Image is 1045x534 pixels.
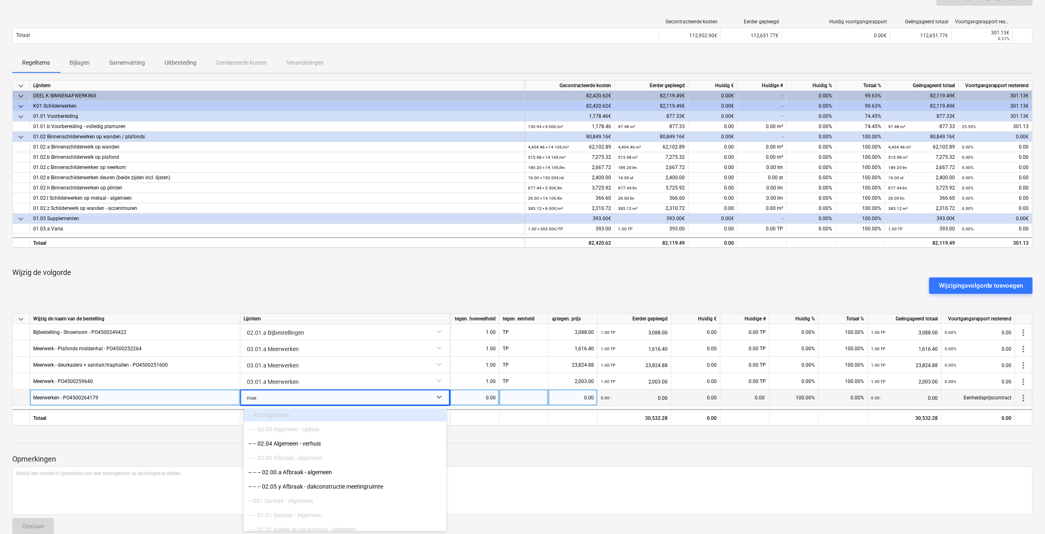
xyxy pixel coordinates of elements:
[615,111,688,122] div: 877.33€
[528,155,566,160] small: 515.98 × 14.10€ / m²
[688,237,738,248] div: 0.00
[962,124,976,129] small: 25.55%
[618,162,685,173] div: 2,667.72
[819,373,868,390] div: 100.00%
[528,193,611,203] div: 366.60
[945,373,1011,390] div: 0.00
[601,347,615,351] small: 1.00 TP
[688,81,738,91] div: Huidig €
[738,173,787,183] div: 0.00 st
[618,183,685,193] div: 3,725.92
[738,132,787,142] div: -
[787,122,836,132] div: 0.00%
[888,173,955,183] div: 2,400.00
[1018,361,1028,370] span: more_vert
[688,152,738,162] div: 0.00
[962,238,1029,248] div: 301.13
[525,111,615,122] div: 1,178.46€
[528,165,565,170] small: 189.20 × 14.10€ / lm
[720,340,770,357] div: 0.00 TP
[615,101,688,111] div: 82,119.49€
[12,268,1033,277] p: Wijzig de volgorde
[675,340,717,357] div: 0.00
[885,101,959,111] div: 82,119.49€
[939,280,1023,291] div: Wijzigingsvolgorde toevoegen
[30,81,525,91] div: Lijnitem
[770,314,819,324] div: Huidig %
[836,162,885,173] div: 100.00%
[528,224,611,234] div: 393.00
[454,373,496,390] div: 1.00
[499,340,548,357] div: TP
[738,224,787,234] div: 0.00 TP
[945,379,956,384] small: 0.00%
[16,112,26,122] span: keyboard_arrow_down
[675,373,717,390] div: 0.00
[618,122,685,132] div: 877.33
[33,122,521,132] div: 01.01.b Voorbereiding - volledig plamuren
[528,145,569,149] small: 4,404.46 × 14.10€ / m²
[671,409,720,426] div: 0.00
[819,314,868,324] div: Totaal %
[885,111,959,122] div: 877.33€
[33,183,521,193] div: 01.02.h Binnenschilderwerken op plinten
[33,373,93,389] div: Meerwerk - PO4500259640
[770,373,819,390] div: 0.00%
[601,340,668,357] div: 1,616.40
[787,203,836,214] div: 0.00%
[528,196,562,201] small: 26.00 × 14.10€ / lm
[941,314,1015,324] div: Voortgangsrapport resterend
[888,142,955,152] div: 62,102.89
[945,363,956,367] small: 0.00%
[450,314,499,324] div: tegen. hoeveelheid
[528,176,564,180] small: 16.00 × 150.00€ / st
[675,357,717,373] div: 0.00
[785,19,887,25] div: Huidig voortgangsrapport
[998,36,1009,41] small: 0.27%
[955,19,1010,25] div: Voortgangsrapport resterend
[836,81,885,91] div: Totaal %
[528,206,563,211] small: 385.12 × 6.00€ / m²
[598,314,671,324] div: Eerder gepleegd
[787,183,836,193] div: 0.00%
[836,101,885,111] div: 99.63%
[724,19,779,25] div: Eerder gepleegd
[244,466,447,479] div: -- -- -- 02.00.a Afbraak - algemeen
[787,162,836,173] div: 0.00%
[770,324,819,340] div: 0.00%
[770,340,819,357] div: 0.00%
[244,408,447,421] div: -- A02 Algemeen
[738,122,787,132] div: 0.00 m²
[618,165,637,170] small: 189.20 lm
[888,227,903,231] small: 1.00 TP
[33,101,521,111] div: K01 Schilderwerken
[888,155,908,160] small: 515.98 m²
[528,122,611,132] div: 1,178.46
[787,173,836,183] div: 0.00%
[688,111,738,122] div: 0.00€
[868,314,941,324] div: Geëngageerd totaal
[659,29,720,42] div: 112,952.90€
[885,91,959,101] div: 82,119.49€
[528,173,611,183] div: 2,400.00
[962,227,973,231] small: 0.00%
[615,214,688,224] div: 393.00€
[618,145,641,149] small: 4,404.46 m²
[618,196,634,201] small: 26.00 lm
[454,324,496,340] div: 1.00
[601,396,612,400] small: 0.00 -
[836,111,885,122] div: 74.45%
[615,81,688,91] div: Eerder gepleegd
[618,124,635,129] small: 97.48 m²
[888,196,905,201] small: 26.00 lm
[688,132,738,142] div: 0.00€
[601,373,668,390] div: 2,003.00
[945,324,1011,341] div: 0.00
[601,324,668,341] div: 3,088.00
[888,203,955,214] div: 2,310.72
[836,203,885,214] div: 100.00%
[819,357,868,373] div: 100.00%
[959,214,1032,224] div: 0.00€
[782,29,890,42] div: 0.00€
